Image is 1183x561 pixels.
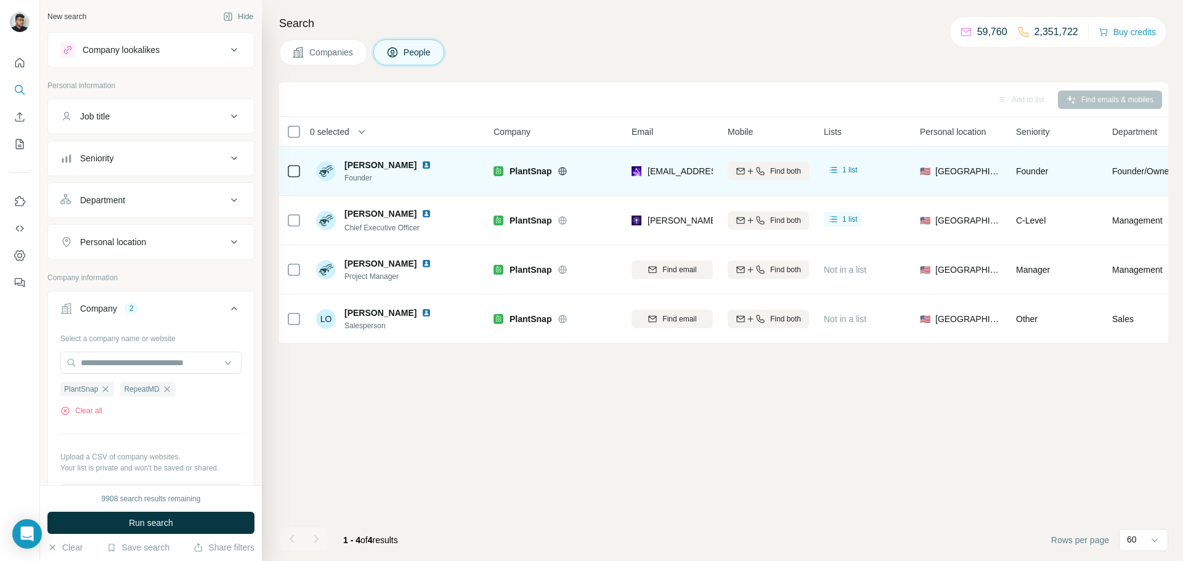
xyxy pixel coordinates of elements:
button: Feedback [10,272,30,294]
span: results [343,535,398,545]
span: [EMAIL_ADDRESS][DOMAIN_NAME] [648,166,794,176]
button: Hide [214,7,262,26]
p: Upload a CSV of company websites. [60,451,242,462]
span: C-Level [1016,216,1046,225]
span: [PERSON_NAME] [344,208,417,220]
span: 🇺🇸 [920,313,930,325]
span: Management [1112,214,1163,227]
button: Find email [632,260,713,279]
button: Quick start [10,52,30,74]
button: Find both [728,211,809,230]
button: Upload a list of companies [60,483,242,506]
p: Company information [47,272,254,283]
img: Avatar [316,211,336,230]
span: Find email [662,313,696,325]
span: Department [1112,126,1157,138]
span: PlantSnap [510,264,551,276]
span: PlantSnap [510,165,551,177]
span: Not in a list [824,265,866,275]
span: PlantSnap [510,214,551,227]
span: 🇺🇸 [920,214,930,227]
div: Select a company name or website [60,328,242,344]
span: Management [1112,264,1163,276]
button: Save search [107,541,169,554]
button: Clear all [60,405,102,416]
span: Find both [770,313,801,325]
span: [GEOGRAPHIC_DATA] [935,313,1001,325]
img: Logo of PlantSnap [494,216,503,225]
span: Mobile [728,126,753,138]
span: Sales [1112,313,1134,325]
button: Find email [632,310,713,328]
span: Rows per page [1051,534,1109,546]
p: Personal information [47,80,254,91]
span: 🇺🇸 [920,264,930,276]
span: PlantSnap [64,384,98,395]
button: Clear [47,541,83,554]
span: RepeatMD [124,384,159,395]
span: Find email [662,264,696,275]
span: Company [494,126,531,138]
button: Personal location [48,227,254,257]
span: of [360,535,368,545]
span: Other [1016,314,1038,324]
span: Find both [770,166,801,177]
img: Avatar [316,260,336,280]
img: Logo of PlantSnap [494,265,503,275]
button: Run search [47,512,254,534]
img: Logo of PlantSnap [494,314,503,324]
button: Company lookalikes [48,35,254,65]
button: Dashboard [10,244,30,267]
div: Job title [80,110,110,123]
span: 4 [368,535,373,545]
span: 1 - 4 [343,535,360,545]
button: Department [48,185,254,215]
span: PlantSnap [510,313,551,325]
button: Use Surfe API [10,217,30,240]
button: Company2 [48,294,254,328]
p: Your list is private and won't be saved or shared. [60,462,242,474]
span: Run search [129,517,173,529]
img: Logo of PlantSnap [494,166,503,176]
div: 2 [124,303,139,314]
button: Seniority [48,143,254,173]
span: Find both [770,264,801,275]
span: Manager [1016,265,1050,275]
button: Search [10,79,30,101]
span: [GEOGRAPHIC_DATA] [935,264,1001,276]
span: [PERSON_NAME][EMAIL_ADDRESS][DOMAIN_NAME] [648,216,864,225]
span: 1 list [842,164,858,176]
button: Enrich CSV [10,106,30,128]
span: Lists [824,126,842,138]
div: Department [80,194,125,206]
span: Not in a list [824,314,866,324]
img: Avatar [316,161,336,181]
div: LO [316,309,336,329]
span: Seniority [1016,126,1049,138]
div: 9908 search results remaining [102,493,201,504]
span: Find both [770,215,801,226]
img: LinkedIn logo [421,160,431,170]
button: Job title [48,102,254,131]
button: Find both [728,162,809,180]
div: Personal location [80,236,146,248]
div: Company lookalikes [83,44,160,56]
span: Companies [309,46,354,59]
span: [PERSON_NAME] [344,307,417,319]
button: Buy credits [1099,23,1156,41]
span: Email [632,126,653,138]
button: Use Surfe on LinkedIn [10,190,30,212]
span: Project Manager [344,271,436,282]
button: My lists [10,133,30,155]
img: provider wiza logo [632,165,641,177]
img: LinkedIn logo [421,259,431,268]
span: Founder [344,172,436,184]
img: LinkedIn logo [421,308,431,318]
div: Seniority [80,152,113,164]
img: LinkedIn logo [421,209,431,219]
div: Company [80,302,117,315]
h4: Search [279,15,1168,32]
span: Founder [1016,166,1048,176]
p: 59,760 [977,25,1007,39]
div: Open Intercom Messenger [12,519,42,549]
